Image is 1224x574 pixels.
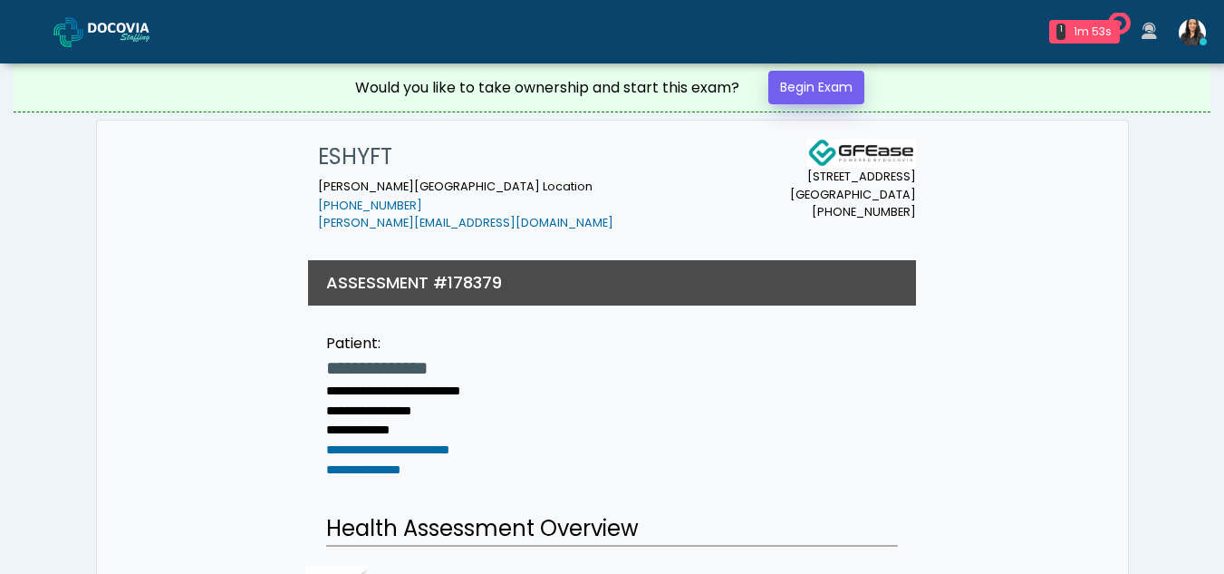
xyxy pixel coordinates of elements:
[1038,13,1131,51] a: 1 1m 53s
[355,77,739,99] div: Would you like to take ownership and start this exam?
[1179,19,1206,46] img: Viral Patel
[326,333,508,355] div: Patient:
[14,7,69,62] button: Open LiveChat chat widget
[1056,24,1065,40] div: 1
[53,2,178,61] a: Docovia
[768,71,864,104] a: Begin Exam
[88,23,178,41] img: Docovia
[318,215,613,230] a: [PERSON_NAME][EMAIL_ADDRESS][DOMAIN_NAME]
[326,512,898,547] h2: Health Assessment Overview
[318,139,613,175] h1: ESHYFT
[790,168,916,220] small: [STREET_ADDRESS] [GEOGRAPHIC_DATA] [PHONE_NUMBER]
[53,17,83,47] img: Docovia
[318,198,422,213] a: [PHONE_NUMBER]
[1073,24,1113,40] div: 1m 53s
[807,139,916,168] img: Docovia Staffing Logo
[326,271,502,294] h3: ASSESSMENT #178379
[318,179,613,231] small: [PERSON_NAME][GEOGRAPHIC_DATA] Location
